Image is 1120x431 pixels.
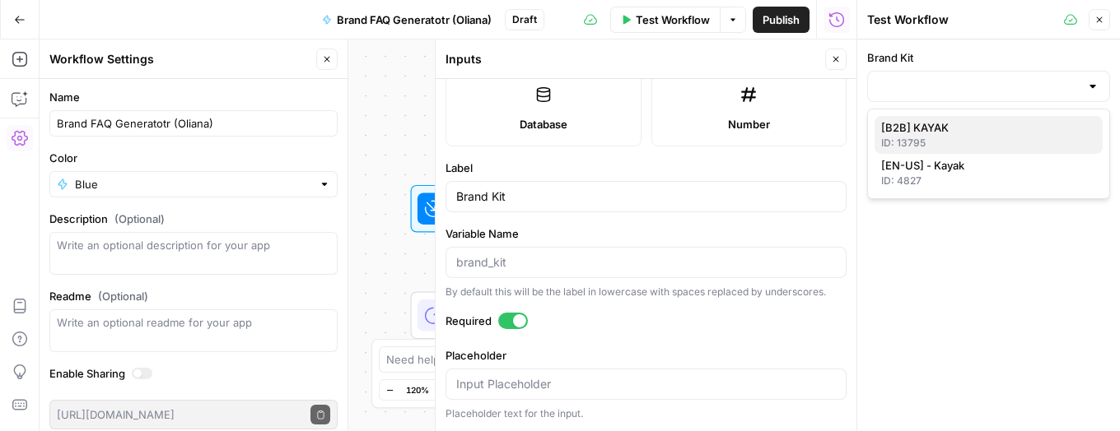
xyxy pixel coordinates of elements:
span: Draft [512,12,537,27]
input: Blue [75,176,312,192]
div: Placeholder text for the input. [446,406,847,421]
input: Input Label [456,188,836,205]
label: Color [49,150,338,166]
div: EndOutput [357,292,663,340]
button: Test Workflow [610,7,720,33]
span: (Optional) [98,288,148,304]
label: Placeholder [446,347,847,364]
span: (Optional) [114,211,165,227]
label: Variable Name [446,225,847,242]
label: Label [446,160,847,176]
input: Untitled [57,115,330,132]
span: [EN-US] - Kayak [881,157,1090,174]
span: Number [728,116,770,132]
div: ID: 13795 [881,136,1096,151]
span: Test Workflow [636,12,710,28]
div: WorkflowSet InputsInputs [357,185,663,233]
label: Enable Sharing [49,365,338,382]
span: Brand FAQ Generatotr (Oliana) [337,12,492,28]
div: ID: 4827 [881,174,1096,188]
label: Description [49,211,338,227]
div: By default this will be the label in lowercase with spaces replaced by underscores. [446,285,847,299]
span: 120% [406,383,429,396]
button: Brand FAQ Generatotr (Oliana) [312,7,502,33]
input: Input Placeholder [456,376,836,392]
label: Name [49,89,338,105]
label: Required [446,313,847,329]
input: brand_kit [456,254,836,271]
div: Workflow Settings [49,51,311,67]
label: Readme [49,288,338,304]
label: Brand Kit [867,49,1110,66]
span: [B2B] KAYAK [881,119,1090,136]
span: Database [520,116,567,132]
div: Inputs [446,51,820,67]
button: Publish [753,7,810,33]
span: Publish [763,12,800,28]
